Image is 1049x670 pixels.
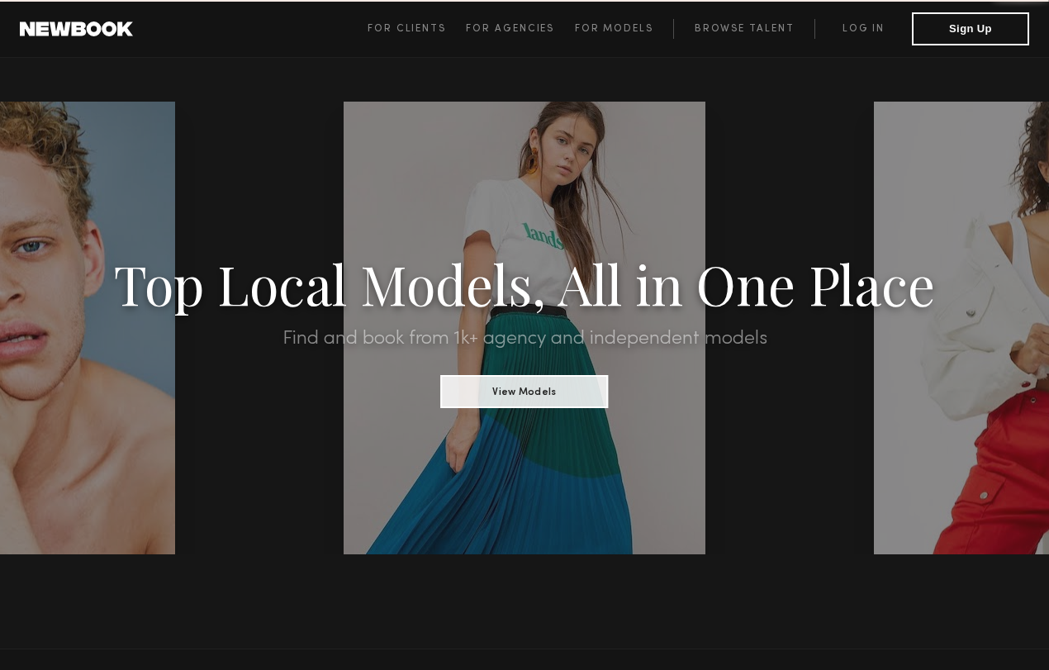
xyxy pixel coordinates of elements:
span: For Clients [368,24,446,34]
h2: Find and book from 1k+ agency and independent models [78,329,971,349]
span: For Agencies [466,24,554,34]
h1: Top Local Models, All in One Place [78,258,971,309]
a: View Models [441,381,609,399]
button: View Models [441,375,609,408]
a: Log in [814,19,912,39]
a: For Clients [368,19,466,39]
a: For Models [575,19,674,39]
button: Sign Up [912,12,1029,45]
a: Browse Talent [673,19,814,39]
a: For Agencies [466,19,574,39]
span: For Models [575,24,653,34]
